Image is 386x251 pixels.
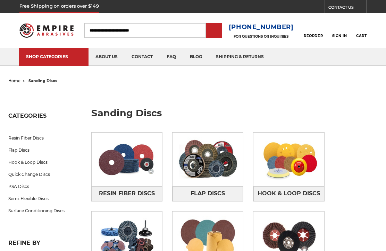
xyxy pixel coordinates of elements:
a: shipping & returns [209,48,271,66]
h1: sanding discs [91,108,378,123]
h5: Refine by [8,240,76,250]
a: about us [89,48,125,66]
a: Flap Discs [173,186,243,201]
img: Flap Discs [173,133,243,186]
a: PSA Discs [8,180,76,192]
a: Quick Change Discs [8,168,76,180]
a: Surface Conditioning Discs [8,205,76,217]
img: Hook & Loop Discs [253,133,324,186]
a: Reorder [304,23,323,38]
a: Flap Discs [8,144,76,156]
a: Resin Fiber Discs [92,186,162,201]
h5: Categories [8,113,76,123]
a: Cart [356,23,367,38]
a: Resin Fiber Discs [8,132,76,144]
a: Semi-Flexible Discs [8,192,76,205]
span: Sign In [332,34,347,38]
a: Hook & Loop Discs [253,186,324,201]
img: Resin Fiber Discs [92,135,162,184]
span: Cart [356,34,367,38]
img: Empire Abrasives [19,20,74,41]
input: Submit [207,24,221,38]
span: Reorder [304,34,323,38]
p: FOR QUESTIONS OR INQUIRIES [229,34,294,39]
div: SHOP CATEGORIES [26,54,82,59]
a: Hook & Loop Discs [8,156,76,168]
a: faq [160,48,183,66]
span: sanding discs [28,78,57,83]
span: Flap Discs [191,188,225,199]
span: Hook & Loop Discs [258,188,320,199]
a: home [8,78,20,83]
a: contact [125,48,160,66]
span: Resin Fiber Discs [99,188,155,199]
a: CONTACT US [328,3,366,13]
a: blog [183,48,209,66]
a: [PHONE_NUMBER] [229,22,294,32]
